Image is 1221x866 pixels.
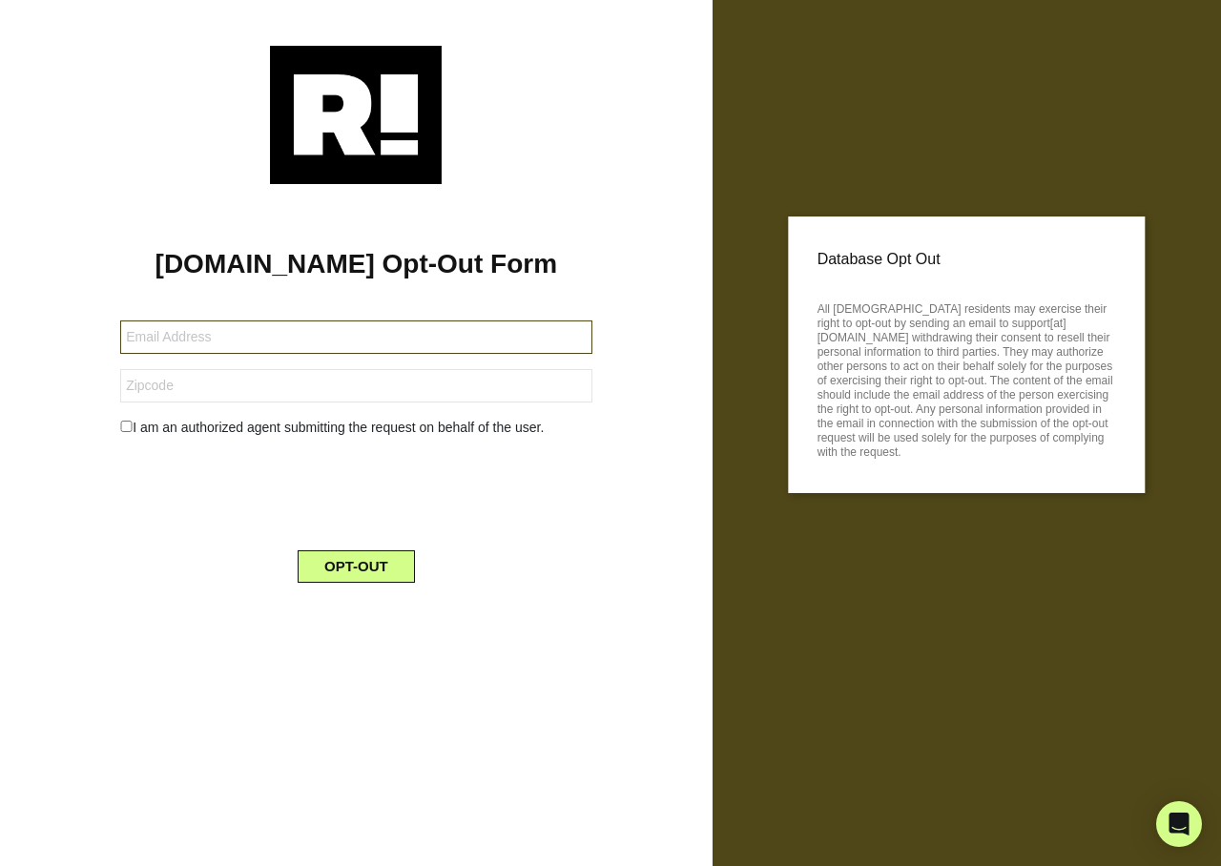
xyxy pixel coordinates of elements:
div: I am an authorized agent submitting the request on behalf of the user. [106,418,606,438]
input: Zipcode [120,369,591,402]
div: Open Intercom Messenger [1156,801,1202,847]
iframe: reCAPTCHA [211,453,501,527]
h1: [DOMAIN_NAME] Opt-Out Form [29,248,684,280]
p: All [DEMOGRAPHIC_DATA] residents may exercise their right to opt-out by sending an email to suppo... [817,297,1116,460]
img: Retention.com [270,46,442,184]
input: Email Address [120,320,591,354]
p: Database Opt Out [817,245,1116,274]
button: OPT-OUT [298,550,415,583]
